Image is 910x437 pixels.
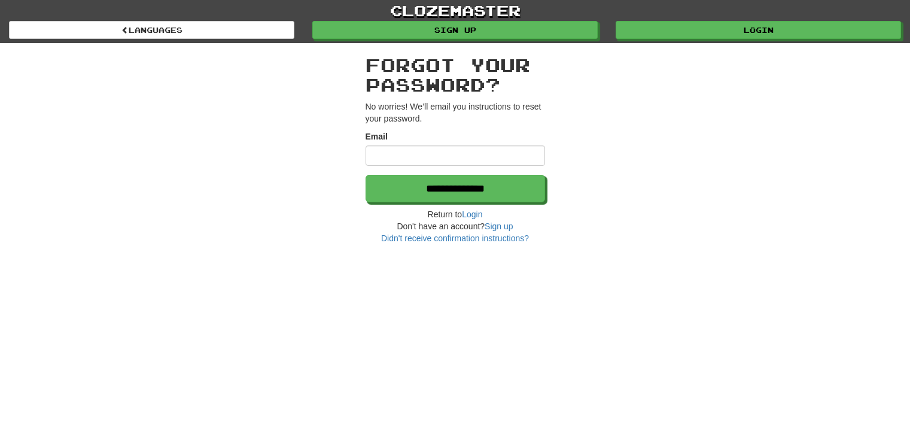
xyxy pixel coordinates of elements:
[381,233,529,243] a: Didn't receive confirmation instructions?
[616,21,901,39] a: Login
[366,208,545,244] div: Return to Don't have an account?
[366,131,388,142] label: Email
[462,210,482,219] a: Login
[366,101,545,125] p: No worries! We’ll email you instructions to reset your password.
[485,221,513,231] a: Sign up
[312,21,598,39] a: Sign up
[9,21,294,39] a: Languages
[366,55,545,95] h2: Forgot your password?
